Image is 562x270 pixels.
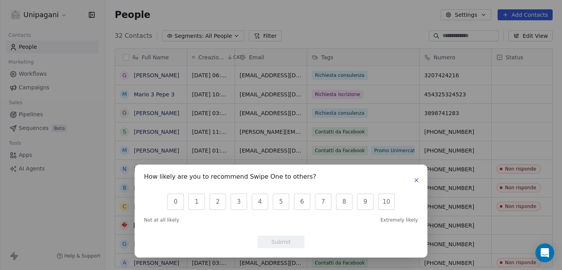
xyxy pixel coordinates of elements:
button: 9 [357,194,373,210]
span: Not at all likely [144,217,179,223]
button: 0 [167,194,184,210]
button: 4 [252,194,268,210]
span: Extremely likely [381,217,418,223]
button: 7 [315,194,331,210]
button: 1 [189,194,205,210]
h1: How likely are you to recommend Swipe One to others? [144,174,316,182]
button: Submit [258,236,304,248]
button: 2 [210,194,226,210]
button: 8 [336,194,352,210]
button: 5 [273,194,289,210]
button: 6 [294,194,310,210]
button: 10 [378,194,395,210]
button: 3 [231,194,247,210]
